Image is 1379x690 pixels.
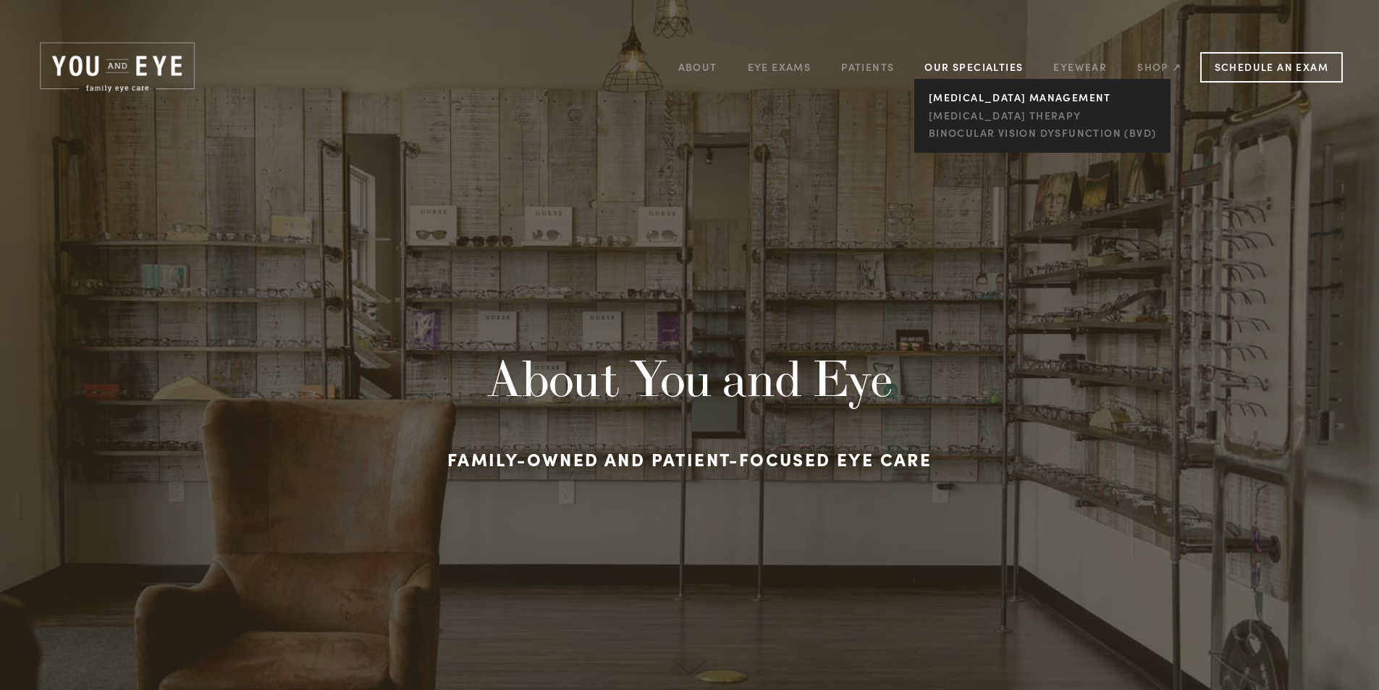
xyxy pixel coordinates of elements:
h1: About You and Eye [292,349,1088,408]
a: Binocular Vision Dysfunction (BVD) [924,125,1160,143]
a: [MEDICAL_DATA] management [924,89,1160,107]
a: Schedule an Exam [1200,52,1343,83]
a: Our Specialties [924,60,1023,74]
a: [MEDICAL_DATA] Therapy [924,106,1160,125]
a: Patients [841,56,894,78]
a: Eyewear [1053,56,1107,78]
a: About [678,56,717,78]
a: Shop ↗ [1137,56,1181,78]
a: Eye Exams [748,56,811,78]
h3: Family-owned and patient-focused eye care [292,442,1088,476]
img: Rochester, MN | You and Eye | Family Eye Care [36,40,198,95]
